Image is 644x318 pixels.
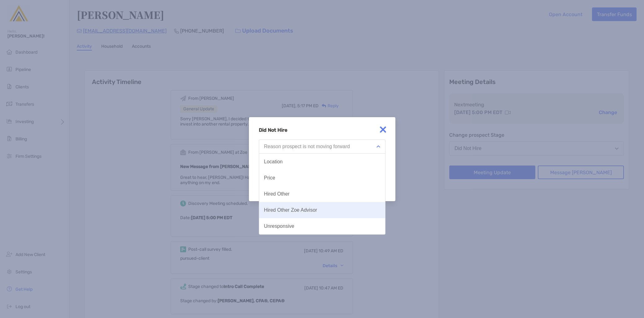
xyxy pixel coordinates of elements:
button: Reason prospect is not moving forward [259,139,385,154]
h4: Did Not Hire [259,127,385,133]
button: Hired Other [259,186,385,202]
button: Hired Other Zoe Advisor [259,202,385,218]
div: Unresponsive [264,223,294,229]
button: Price [259,170,385,186]
img: close modal icon [377,123,389,136]
div: Hired Other Zoe Advisor [264,207,317,213]
div: Location [264,159,283,165]
div: Price [264,175,275,181]
div: Hired Other [264,191,290,197]
img: Open dropdown arrow [376,145,380,148]
button: Location [259,154,385,170]
div: Reason prospect is not moving forward [264,144,350,149]
button: Unresponsive [259,218,385,234]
